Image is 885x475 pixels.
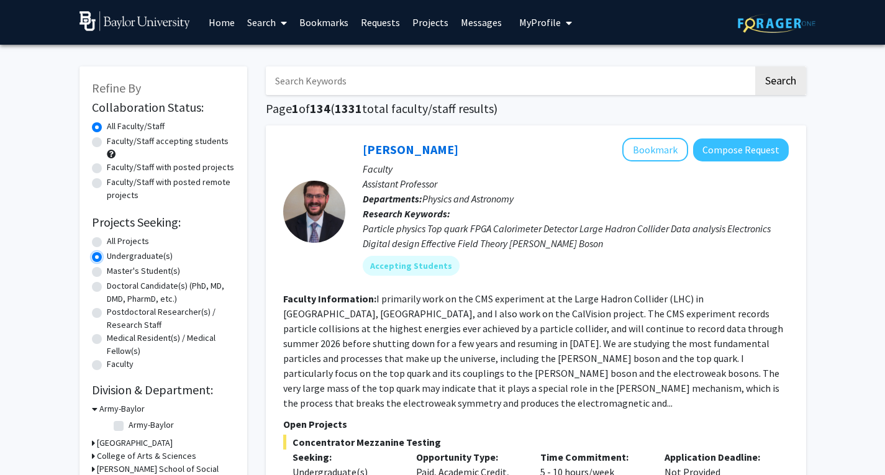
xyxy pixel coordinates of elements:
input: Search Keywords [266,66,753,95]
a: Projects [406,1,455,44]
label: Postdoctoral Researcher(s) / Research Staff [107,305,235,332]
a: Home [202,1,241,44]
p: Application Deadline: [665,450,770,464]
a: Bookmarks [293,1,355,44]
a: Messages [455,1,508,44]
h3: College of Arts & Sciences [97,450,196,463]
h2: Division & Department: [92,382,235,397]
button: Compose Request to Jon Wilson [693,138,789,161]
button: Search [755,66,806,95]
label: Faculty/Staff with posted remote projects [107,176,235,202]
mat-chip: Accepting Students [363,256,460,276]
label: Master's Student(s) [107,265,180,278]
label: Medical Resident(s) / Medical Fellow(s) [107,332,235,358]
p: Faculty [363,161,789,176]
span: Refine By [92,80,141,96]
label: Faculty [107,358,134,371]
span: Physics and Astronomy [422,192,514,205]
p: Assistant Professor [363,176,789,191]
span: 1331 [335,101,362,116]
a: Requests [355,1,406,44]
h1: Page of ( total faculty/staff results) [266,101,806,116]
b: Faculty Information: [283,292,376,305]
span: 1 [292,101,299,116]
img: Baylor University Logo [79,11,191,31]
p: Opportunity Type: [416,450,522,464]
iframe: Chat [9,419,53,466]
a: Search [241,1,293,44]
p: Open Projects [283,417,789,432]
div: Particle physics Top quark FPGA Calorimeter Detector Large Hadron Collider Data analysis Electron... [363,221,789,251]
label: Doctoral Candidate(s) (PhD, MD, DMD, PharmD, etc.) [107,279,235,305]
button: Add Jon Wilson to Bookmarks [622,138,688,161]
label: Faculty/Staff accepting students [107,135,229,148]
h2: Projects Seeking: [92,215,235,230]
span: 134 [310,101,330,116]
b: Research Keywords: [363,207,450,220]
span: My Profile [519,16,561,29]
fg-read-more: I primarily work on the CMS experiment at the Large Hadron Collider (LHC) in [GEOGRAPHIC_DATA], [... [283,292,783,409]
span: Concentrator Mezzanine Testing [283,435,789,450]
label: Undergraduate(s) [107,250,173,263]
h2: Collaboration Status: [92,100,235,115]
p: Seeking: [293,450,398,464]
h3: [GEOGRAPHIC_DATA] [97,437,173,450]
p: Time Commitment: [540,450,646,464]
label: Army-Baylor [129,418,174,432]
a: [PERSON_NAME] [363,142,458,157]
img: ForagerOne Logo [738,14,815,33]
label: All Faculty/Staff [107,120,165,133]
label: All Projects [107,235,149,248]
label: Faculty/Staff with posted projects [107,161,234,174]
h3: Army-Baylor [99,402,145,415]
b: Departments: [363,192,422,205]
